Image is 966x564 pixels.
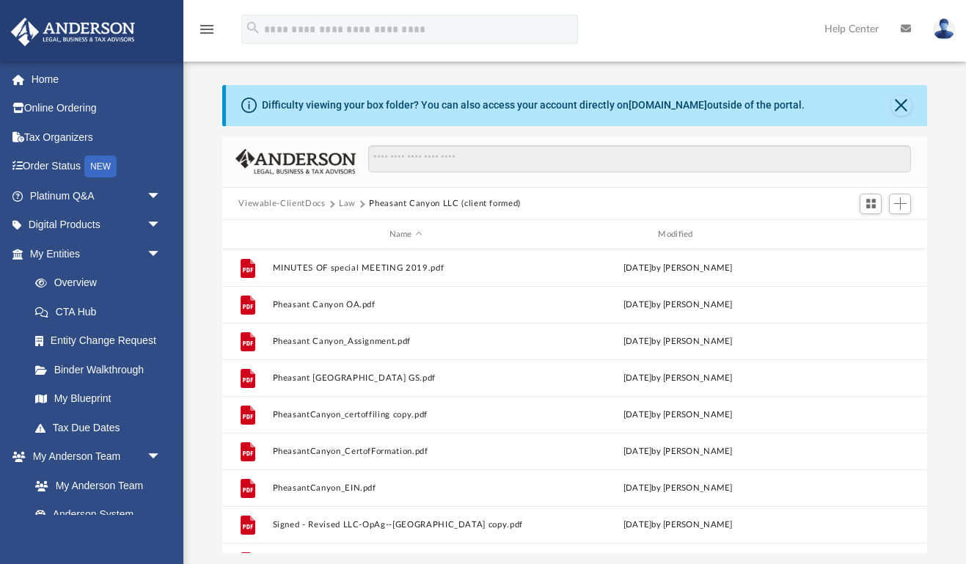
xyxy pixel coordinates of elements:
[10,239,183,268] a: My Entitiesarrow_drop_down
[545,299,811,312] div: [DATE] by [PERSON_NAME]
[21,355,183,384] a: Binder Walkthrough
[273,337,539,346] button: Pheasant Canyon_Assignment.pdf
[198,28,216,38] a: menu
[273,300,539,310] button: Pheasant Canyon OA.pdf
[10,65,183,94] a: Home
[545,228,811,241] div: Modified
[245,20,261,36] i: search
[229,228,266,241] div: id
[629,99,707,111] a: [DOMAIN_NAME]
[84,155,117,177] div: NEW
[10,94,183,123] a: Online Ordering
[147,442,176,472] span: arrow_drop_down
[273,263,539,273] button: MINUTES OF special MEETING 2019.pdf
[21,384,176,414] a: My Blueprint
[545,482,811,495] div: [DATE] by [PERSON_NAME]
[273,520,539,530] button: Signed - Revised LLC-OpAg--[GEOGRAPHIC_DATA] copy.pdf
[147,239,176,269] span: arrow_drop_down
[369,197,521,210] button: Pheasant Canyon LLC (client formed)
[21,268,183,298] a: Overview
[273,447,539,456] button: PheasantCanyon_CertofFormation.pdf
[222,249,926,553] div: grid
[21,297,183,326] a: CTA Hub
[21,326,183,356] a: Entity Change Request
[10,442,176,472] a: My Anderson Teamarrow_drop_down
[545,519,811,532] div: [DATE] by [PERSON_NAME]
[21,500,176,530] a: Anderson System
[10,210,183,240] a: Digital Productsarrow_drop_down
[933,18,955,40] img: User Pic
[147,181,176,211] span: arrow_drop_down
[273,373,539,383] button: Pheasant [GEOGRAPHIC_DATA] GS.pdf
[818,228,921,241] div: id
[860,194,882,214] button: Switch to Grid View
[21,471,169,500] a: My Anderson Team
[545,335,811,348] div: [DATE] by [PERSON_NAME]
[238,197,325,210] button: Viewable-ClientDocs
[10,152,183,182] a: Order StatusNEW
[545,372,811,385] div: [DATE] by [PERSON_NAME]
[368,145,911,173] input: Search files and folders
[891,95,912,116] button: Close
[7,18,139,46] img: Anderson Advisors Platinum Portal
[21,413,183,442] a: Tax Due Dates
[273,410,539,420] button: PheasantCanyon_certoffiling copy.pdf
[889,194,911,214] button: Add
[545,445,811,458] div: [DATE] by [PERSON_NAME]
[339,197,356,210] button: Law
[273,483,539,493] button: PheasantCanyon_EIN.pdf
[272,228,538,241] div: Name
[545,409,811,422] div: [DATE] by [PERSON_NAME]
[198,21,216,38] i: menu
[10,122,183,152] a: Tax Organizers
[147,210,176,241] span: arrow_drop_down
[10,181,183,210] a: Platinum Q&Aarrow_drop_down
[262,98,805,113] div: Difficulty viewing your box folder? You can also access your account directly on outside of the p...
[545,262,811,275] div: [DATE] by [PERSON_NAME]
